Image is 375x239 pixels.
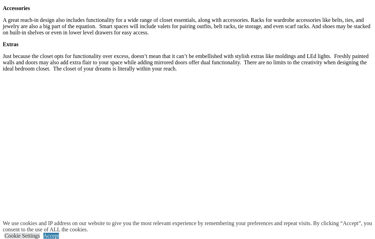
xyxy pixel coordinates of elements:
p: A great reach-in design also includes functionality for a wide range of closet essentials, along ... [3,17,372,36]
a: Accept [43,233,59,239]
div: We use cookies and IP address on our website to give you the most relevant experience by remember... [3,220,375,233]
a: Cookie Settings [5,233,40,239]
p: Just because the closet opts for functionality over excess, doesn’t mean that it can’t be embelli... [3,53,372,72]
strong: Extras [3,41,18,47]
strong: Accessories [3,5,30,11]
